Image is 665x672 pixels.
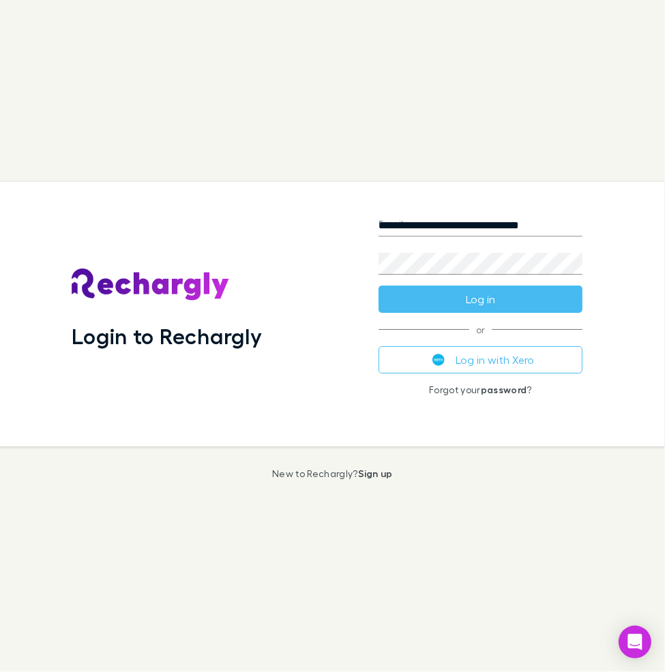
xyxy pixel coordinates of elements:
p: New to Rechargly? [272,468,393,479]
p: Forgot your ? [379,384,582,395]
a: Sign up [358,468,393,479]
span: or [379,329,582,330]
img: Xero's logo [432,354,445,366]
div: Open Intercom Messenger [619,626,651,658]
img: Rechargly's Logo [72,269,230,301]
a: password [481,384,527,395]
h1: Login to Rechargly [72,323,262,349]
button: Log in with Xero [379,346,582,373]
button: Log in [379,286,582,313]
